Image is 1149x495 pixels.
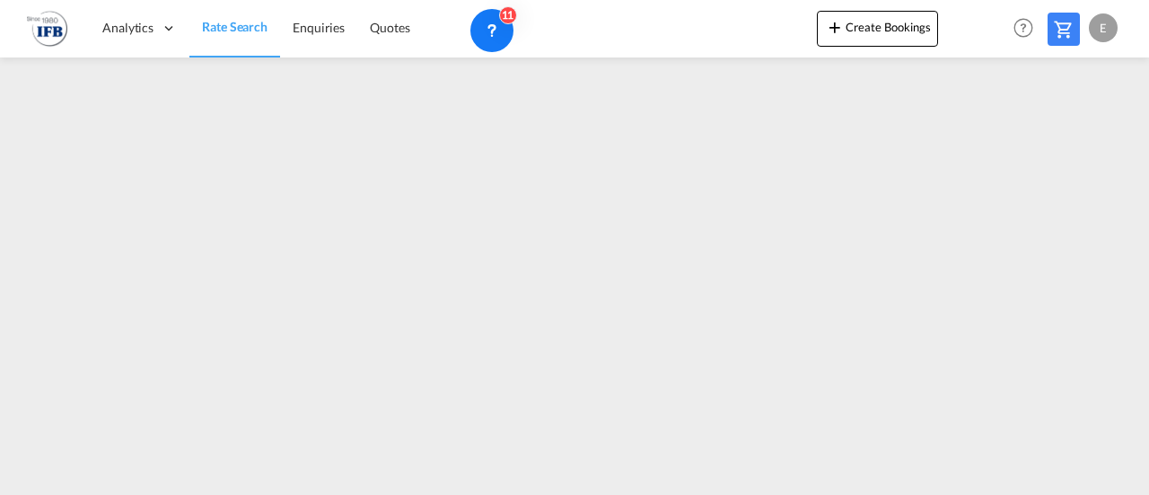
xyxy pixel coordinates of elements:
[202,19,268,34] span: Rate Search
[1089,13,1118,42] div: E
[1008,13,1039,43] span: Help
[27,8,67,49] img: 2b726980256c11eeaa87296e05903fd5.png
[1008,13,1048,45] div: Help
[824,16,846,38] md-icon: icon-plus 400-fg
[102,19,153,37] span: Analytics
[293,20,345,35] span: Enquiries
[370,20,409,35] span: Quotes
[817,11,938,47] button: icon-plus 400-fgCreate Bookings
